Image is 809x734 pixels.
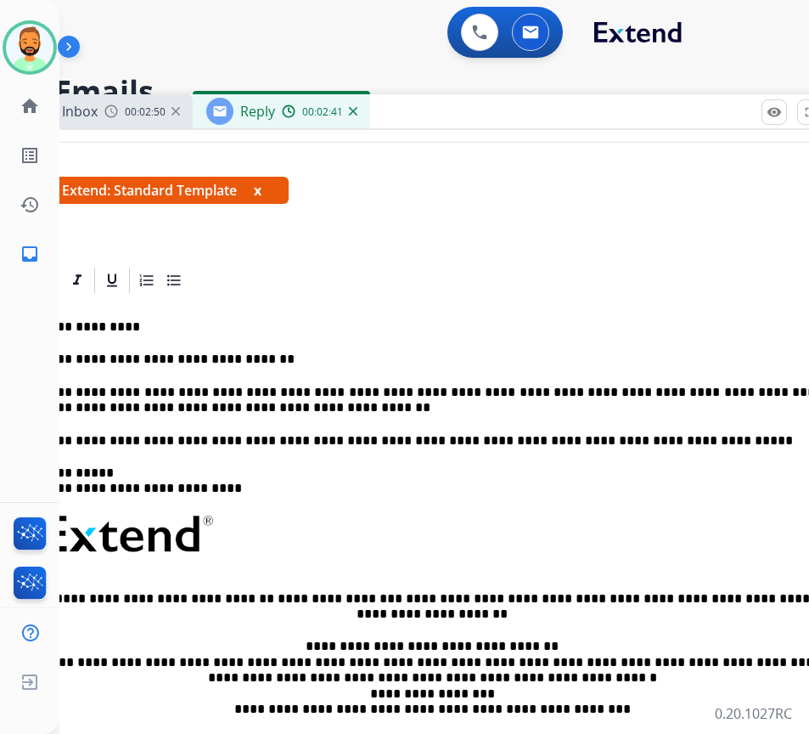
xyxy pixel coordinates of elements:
mat-icon: remove_red_eye [767,104,782,120]
h2: Emails [54,75,716,109]
span: Inbox [62,102,98,121]
p: 0.20.1027RC [715,703,792,724]
mat-icon: inbox [20,244,40,264]
img: avatar [6,24,53,71]
button: x [254,180,261,200]
div: Bullet List [161,268,187,293]
mat-icon: list_alt [20,145,40,166]
div: Underline [99,268,125,293]
span: Reply [240,102,275,121]
span: 00:02:41 [302,105,343,119]
span: Extend: Standard Template [35,177,289,204]
mat-icon: home [20,96,40,116]
div: Italic [65,268,90,293]
div: Ordered List [134,268,160,293]
span: 00:02:50 [125,105,166,119]
mat-icon: history [20,195,40,215]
